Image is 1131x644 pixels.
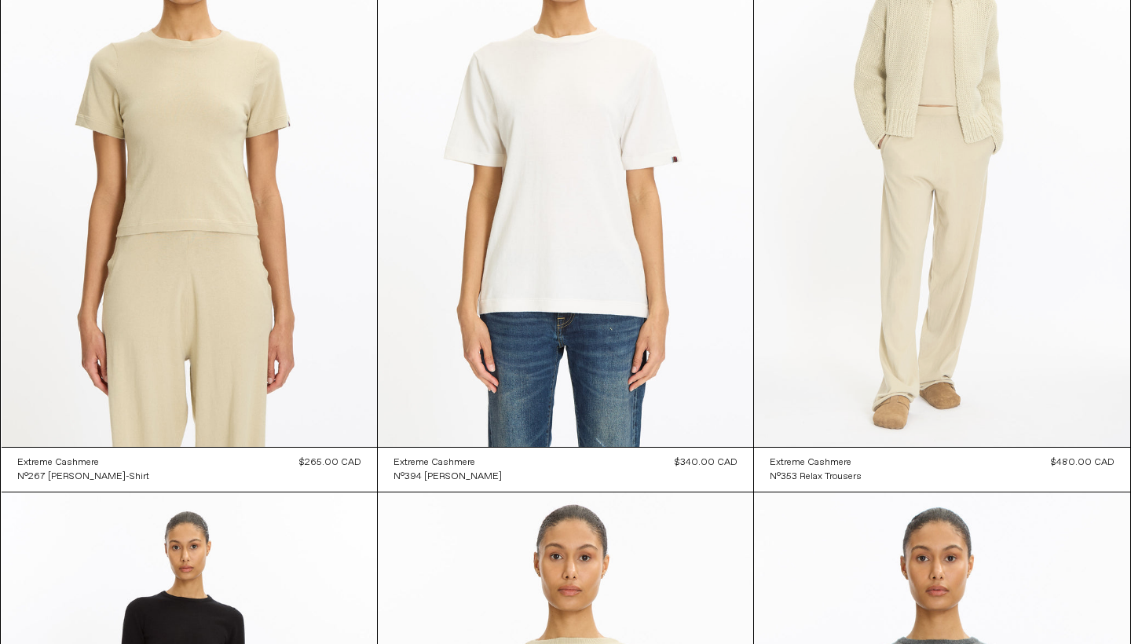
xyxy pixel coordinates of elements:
[393,456,475,470] div: Extreme Cashmere
[393,456,502,470] a: Extreme Cashmere
[1051,456,1115,470] div: $480.00 CAD
[17,456,149,470] a: Extreme Cashmere
[17,456,99,470] div: Extreme Cashmere
[770,456,851,470] div: Extreme Cashmere
[299,456,361,470] div: $265.00 CAD
[393,470,502,484] a: N°394 [PERSON_NAME]
[675,456,738,470] div: $340.00 CAD
[17,470,149,484] a: N°267 [PERSON_NAME]-Shirt
[770,470,862,484] a: N°353 Relax Trousers
[770,456,862,470] a: Extreme Cashmere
